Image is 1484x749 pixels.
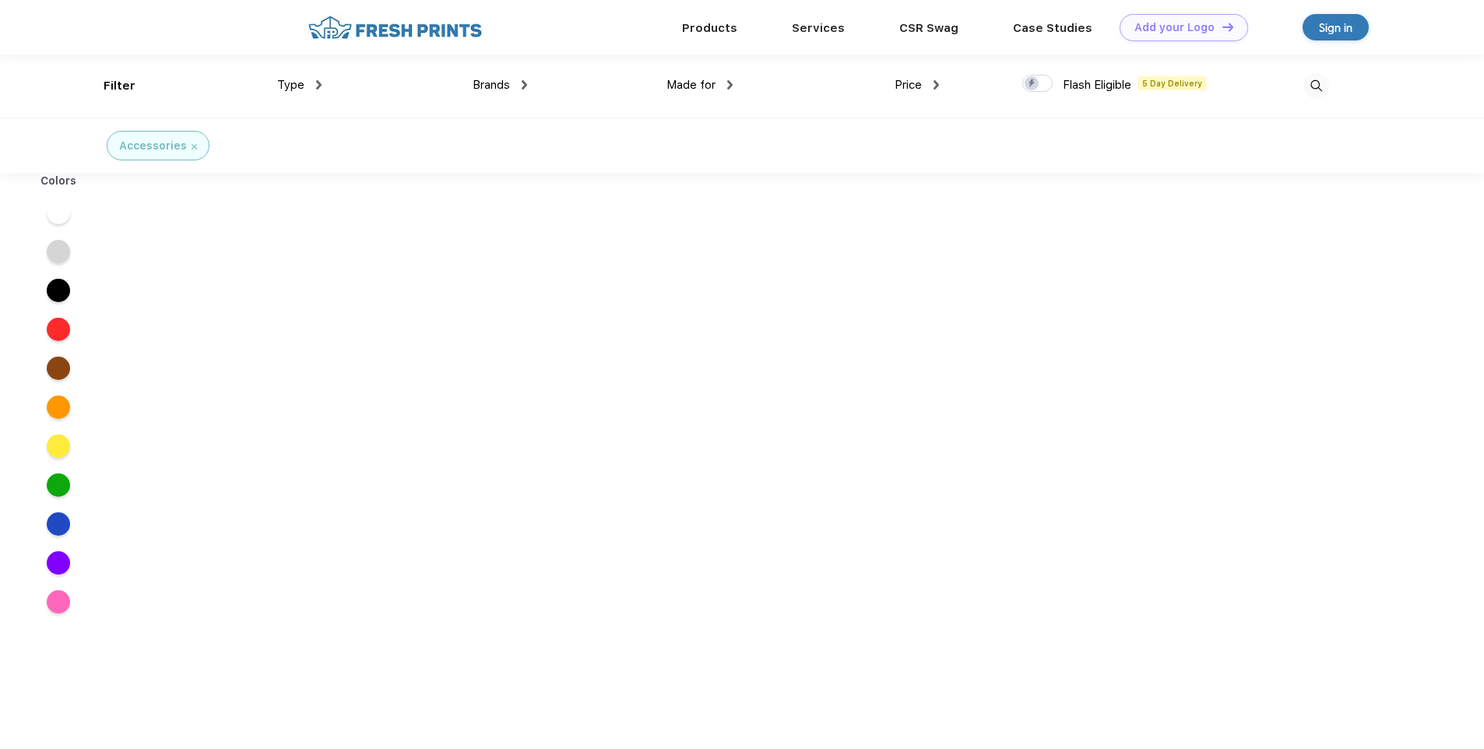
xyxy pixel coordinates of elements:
[934,80,939,90] img: dropdown.png
[682,21,737,35] a: Products
[277,78,304,92] span: Type
[119,138,187,154] div: Accessories
[104,77,135,95] div: Filter
[727,80,733,90] img: dropdown.png
[1222,23,1233,31] img: DT
[304,14,487,41] img: fo%20logo%202.webp
[1134,21,1215,34] div: Add your Logo
[316,80,322,90] img: dropdown.png
[29,173,89,189] div: Colors
[1303,73,1329,99] img: desktop_search.svg
[192,144,197,149] img: filter_cancel.svg
[1319,19,1352,37] div: Sign in
[792,21,845,35] a: Services
[522,80,527,90] img: dropdown.png
[473,78,510,92] span: Brands
[1063,78,1131,92] span: Flash Eligible
[899,21,958,35] a: CSR Swag
[895,78,922,92] span: Price
[666,78,716,92] span: Made for
[1303,14,1369,40] a: Sign in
